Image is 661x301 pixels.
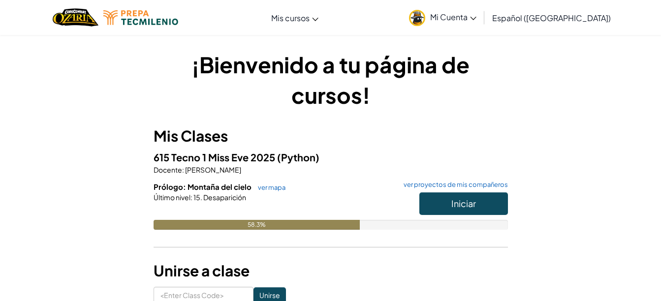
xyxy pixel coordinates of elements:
div: 58.3% [154,220,360,230]
span: Iniciar [451,198,476,209]
span: Mis cursos [271,13,310,23]
span: Prólogo: Montaña del cielo [154,182,253,191]
span: [PERSON_NAME] [184,165,241,174]
a: Español ([GEOGRAPHIC_DATA]) [487,4,616,31]
img: Tecmilenio logo [103,10,178,25]
h1: ¡Bienvenido a tu página de cursos! [154,49,508,110]
h3: Unirse a clase [154,260,508,282]
a: ver mapa [253,183,285,191]
span: 615 Tecno 1 Miss Eve 2025 [154,151,277,163]
span: Docente [154,165,182,174]
span: : [182,165,184,174]
span: (Python) [277,151,319,163]
a: Ozaria by CodeCombat logo [53,7,98,28]
span: Español ([GEOGRAPHIC_DATA]) [492,13,611,23]
span: Último nivel [154,193,190,202]
span: Mi Cuenta [430,12,476,22]
img: Home [53,7,98,28]
a: ver proyectos de mis compañeros [399,181,508,188]
h3: Mis Clases [154,125,508,147]
button: Iniciar [419,192,508,215]
a: Mi Cuenta [404,2,481,33]
img: avatar [409,10,425,26]
span: Desaparición [202,193,246,202]
span: : [190,193,192,202]
a: Mis cursos [266,4,323,31]
span: 15. [192,193,202,202]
